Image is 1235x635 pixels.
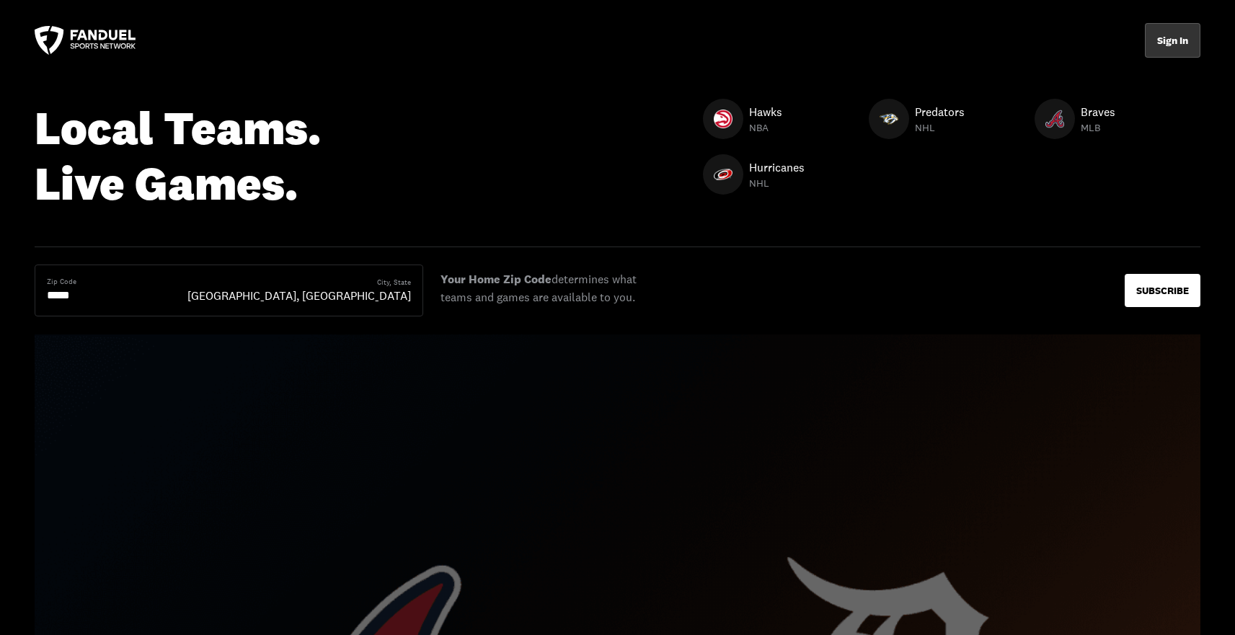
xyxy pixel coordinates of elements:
[35,26,136,55] a: FanDuel Sports Network
[749,103,782,120] p: Hawks
[187,288,411,303] div: [GEOGRAPHIC_DATA], [GEOGRAPHIC_DATA]
[47,277,76,287] div: Zip Code
[1035,99,1115,143] a: BravesBravesBravesMLB
[1145,23,1200,58] button: Sign In
[703,99,782,143] a: HawksHawksHawksNBA
[714,110,732,128] img: Hawks
[1125,274,1200,307] button: Subscribe
[423,265,654,317] label: determines what teams and games are available to you.
[1081,103,1115,120] p: Braves
[703,154,805,199] a: HurricanesHurricanesHurricanesNHL
[749,120,782,135] p: NBA
[915,120,965,135] p: NHL
[749,159,805,176] p: Hurricanes
[1045,110,1064,128] img: Braves
[1081,120,1115,135] p: MLB
[749,176,805,190] p: NHL
[35,101,359,212] div: Local Teams. Live Games.
[915,103,965,120] p: Predators
[1136,285,1189,296] p: Subscribe
[441,272,552,287] b: Your Home Zip Code
[869,99,965,143] a: PredatorsPredatorsPredatorsNHL
[880,110,898,128] img: Predators
[714,165,732,184] img: Hurricanes
[377,277,411,288] div: City, State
